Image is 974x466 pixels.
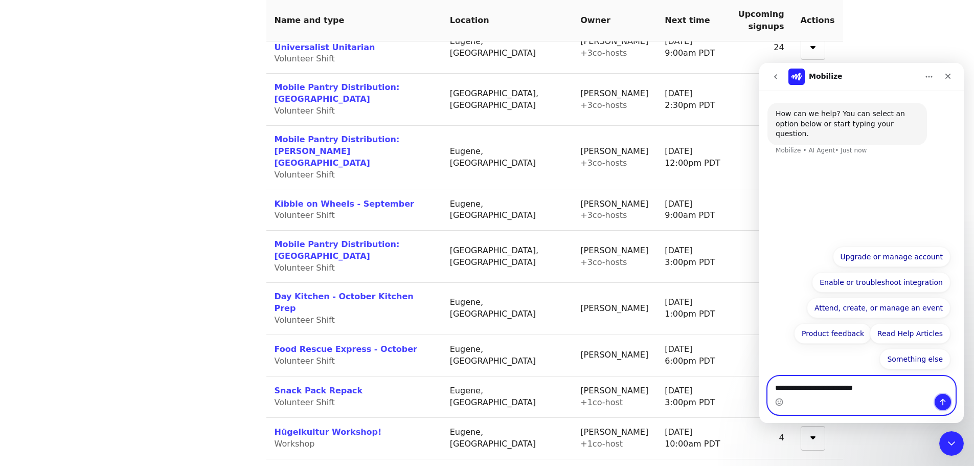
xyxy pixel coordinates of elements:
[656,231,730,283] td: [DATE] 3:00pm PDT
[275,31,400,52] a: Mobile Pantry Distribution: Universalist Unitarian
[810,431,816,441] i: sort-down icon
[656,189,730,231] td: [DATE] 9:00am PDT
[580,257,648,269] div: + 3 co-host s
[656,418,730,459] td: [DATE] 10:00am PDT
[738,432,784,444] div: 4
[275,315,335,325] span: Volunteer Shift
[656,376,730,418] td: [DATE] 3:00pm PDT
[738,349,784,361] div: 34
[572,376,656,418] td: [PERSON_NAME]
[572,418,656,459] td: [PERSON_NAME]
[580,158,648,169] div: + 3 co-host s
[572,22,656,74] td: [PERSON_NAME]
[275,427,382,437] a: Hügelkultur Workshop!
[572,74,656,126] td: [PERSON_NAME]
[939,431,964,456] iframe: Intercom live chat
[738,391,784,403] div: 0
[275,386,363,395] a: Snack Pack Repack
[656,126,730,190] td: [DATE] 12:00pm PDT
[450,297,564,320] div: Eugene, [GEOGRAPHIC_DATA]
[275,170,335,180] span: Volunteer Shift
[580,438,648,450] div: + 1 co-host
[572,189,656,231] td: [PERSON_NAME]
[275,344,417,354] a: Food Rescue Express - October
[275,210,335,220] span: Volunteer Shift
[580,48,648,59] div: + 3 co-host s
[738,251,784,262] div: 17
[275,54,335,63] span: Volunteer Shift
[572,126,656,190] td: [PERSON_NAME]
[656,74,730,126] td: [DATE] 2:30pm PDT
[656,335,730,376] td: [DATE] 6:00pm PDT
[275,263,335,273] span: Volunteer Shift
[275,439,315,449] span: Workshop
[275,292,414,313] a: Day Kitchen - October Kitchen Prep
[738,94,784,105] div: 4
[275,239,400,261] a: Mobile Pantry Distribution: [GEOGRAPHIC_DATA]
[275,135,400,168] a: Mobile Pantry Distribution: [PERSON_NAME][GEOGRAPHIC_DATA]
[738,204,784,216] div: 4
[656,22,730,74] td: [DATE] 9:00am PDT
[450,344,564,367] div: Eugene, [GEOGRAPHIC_DATA]
[275,397,335,407] span: Volunteer Shift
[580,210,648,221] div: + 3 co-host s
[572,283,656,335] td: [PERSON_NAME]
[572,335,656,376] td: [PERSON_NAME]
[450,146,564,169] div: Eugene, [GEOGRAPHIC_DATA]
[810,41,816,51] i: sort-down icon
[656,283,730,335] td: [DATE] 1:00pm PDT
[450,427,564,450] div: Eugene, [GEOGRAPHIC_DATA]
[275,199,414,209] a: Kibble on Wheels - September
[738,151,784,163] div: 13
[275,356,335,366] span: Volunteer Shift
[738,42,784,54] div: 24
[450,88,564,112] div: [GEOGRAPHIC_DATA], [GEOGRAPHIC_DATA]
[580,397,648,409] div: + 1 co-host
[450,245,564,269] div: [GEOGRAPHIC_DATA], [GEOGRAPHIC_DATA]
[759,63,964,423] iframe: Intercom live chat
[450,385,564,409] div: Eugene, [GEOGRAPHIC_DATA]
[580,100,648,112] div: + 3 co-host s
[275,82,400,104] a: Mobile Pantry Distribution: [GEOGRAPHIC_DATA]
[738,9,784,31] span: Upcoming signups
[738,303,784,315] div: 145
[450,198,564,222] div: Eugene, [GEOGRAPHIC_DATA]
[275,106,335,116] span: Volunteer Shift
[572,231,656,283] td: [PERSON_NAME]
[450,36,564,59] div: Eugene, [GEOGRAPHIC_DATA]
